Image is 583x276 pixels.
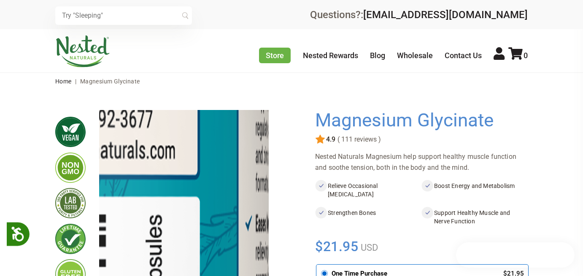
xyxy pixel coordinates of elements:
[303,51,358,60] a: Nested Rewards
[335,136,381,143] span: ( 111 reviews )
[421,180,528,200] li: Boost Energy and Metabolism
[55,117,86,147] img: vegan
[421,207,528,227] li: Support Healthy Muscle and Nerve Function
[315,237,359,256] span: $21.95
[315,110,524,131] h1: Magnesium Glycinate
[456,242,575,268] iframe: Button to open loyalty program pop-up
[73,78,78,85] span: |
[80,78,140,85] span: Magnesium Glycinate
[55,35,110,67] img: Nested Naturals
[310,10,528,20] div: Questions?:
[315,151,528,173] div: Nested Naturals Magnesium help support healthy muscle function and soothe tension, both in the bo...
[55,153,86,183] img: gmofree
[524,51,528,60] span: 0
[325,136,335,143] span: 4.9
[315,180,421,200] li: Relieve Occasional [MEDICAL_DATA]
[55,224,86,254] img: lifetimeguarantee
[55,78,72,85] a: Home
[359,242,378,253] span: USD
[397,51,433,60] a: Wholesale
[315,134,325,145] img: star.svg
[363,9,528,21] a: [EMAIL_ADDRESS][DOMAIN_NAME]
[259,48,291,63] a: Store
[55,6,192,25] input: Try "Sleeping"
[508,51,528,60] a: 0
[55,188,86,218] img: thirdpartytested
[315,207,421,227] li: Strengthen Bones
[445,51,482,60] a: Contact Us
[370,51,385,60] a: Blog
[55,73,528,90] nav: breadcrumbs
